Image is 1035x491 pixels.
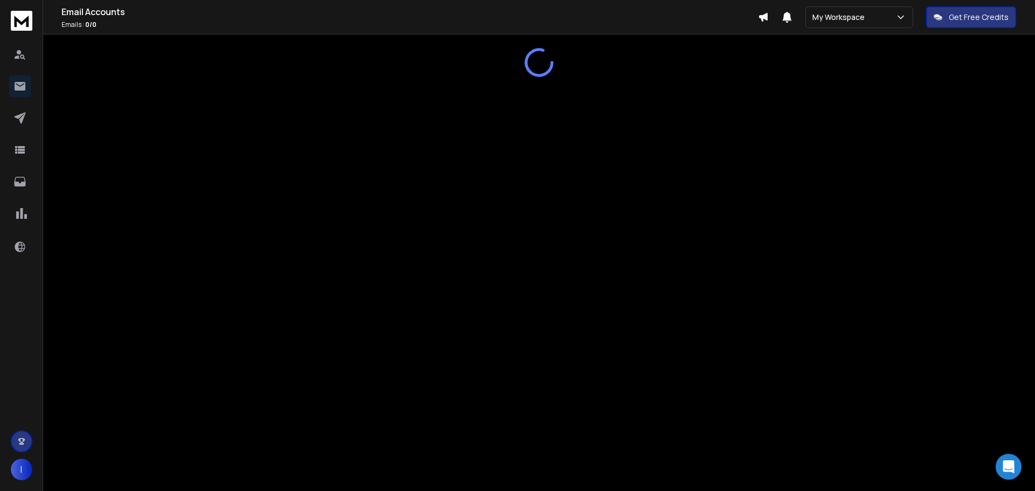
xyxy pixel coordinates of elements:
span: 0 / 0 [85,20,96,29]
p: My Workspace [812,12,869,23]
div: Open Intercom Messenger [996,454,1022,480]
h1: Email Accounts [61,5,758,18]
p: Emails : [61,20,758,29]
button: I [11,459,32,480]
img: logo [11,11,32,31]
p: Get Free Credits [949,12,1009,23]
button: Get Free Credits [926,6,1016,28]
